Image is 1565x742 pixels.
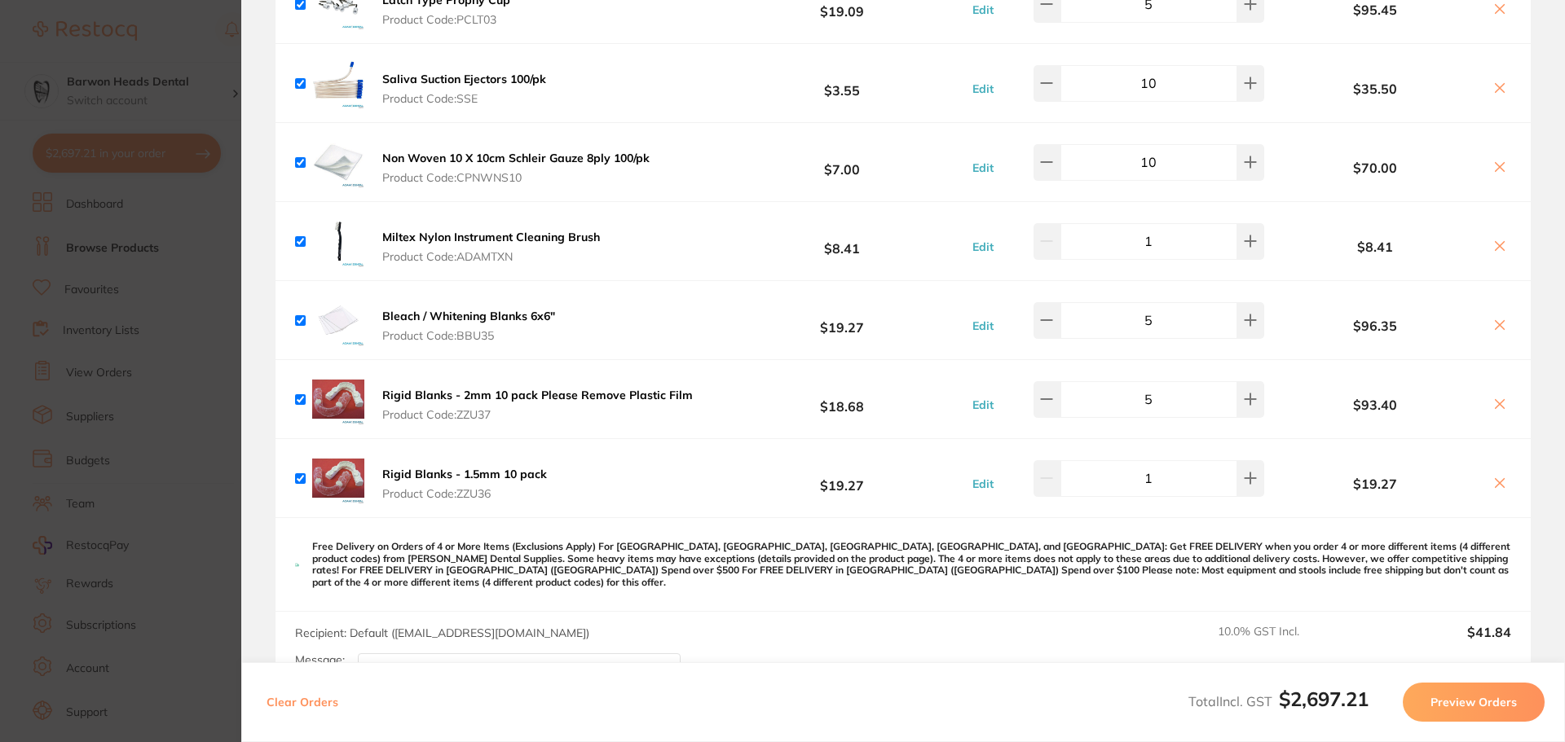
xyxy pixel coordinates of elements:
button: Saliva Suction Ejectors 100/pk Product Code:SSE [377,72,551,106]
b: $18.68 [721,384,963,415]
span: Total Incl. GST [1188,693,1369,709]
b: $19.27 [1268,476,1482,491]
span: Product Code: CPNWNS10 [382,171,650,184]
img: OTduYTZqMA [312,136,364,188]
b: $19.27 [721,463,963,494]
b: $95.45 [1268,2,1482,17]
b: $70.00 [1268,160,1482,175]
button: Edit [968,2,999,17]
b: $19.27 [721,305,963,336]
b: Saliva Suction Ejectors 100/pk [382,72,546,86]
button: Edit [968,239,999,254]
span: Product Code: ZZU36 [382,487,547,500]
span: Recipient: Default ( [EMAIL_ADDRESS][DOMAIN_NAME] ) [295,626,589,640]
b: Rigid Blanks - 2mm 10 pack Please Remove Plastic Film [382,388,693,402]
output: $41.84 [1371,625,1511,661]
span: Product Code: ADAMTXN [382,250,600,263]
button: Clear Orders [262,683,343,722]
b: Miltex Nylon Instrument Cleaning Brush [382,230,600,244]
b: Non Woven 10 X 10cm Schleir Gauze 8ply 100/pk [382,151,650,165]
img: djVlMGRzcQ [312,57,364,109]
label: Message: [295,653,345,667]
span: Product Code: ZZU37 [382,408,693,421]
button: Bleach / Whitening Blanks 6x6" Product Code:BBU35 [377,309,560,343]
img: NTFmMjV6cQ [312,373,364,425]
span: 10.0 % GST Incl. [1218,625,1358,661]
b: Bleach / Whitening Blanks 6x6" [382,309,555,323]
button: Edit [968,318,999,333]
img: dGJxZXl1aw [312,452,364,504]
img: YWxiNnFkOA [312,215,364,267]
b: $93.40 [1268,397,1482,412]
button: Edit [968,160,999,175]
b: $35.50 [1268,81,1482,96]
button: Edit [968,476,999,491]
button: Edit [968,81,999,96]
b: $7.00 [721,147,963,178]
button: Miltex Nylon Instrument Cleaning Brush Product Code:ADAMTXN [377,230,605,264]
button: Non Woven 10 X 10cm Schleir Gauze 8ply 100/pk Product Code:CPNWNS10 [377,151,655,185]
b: Rigid Blanks - 1.5mm 10 pack [382,467,547,481]
p: Free Delivery on Orders of 4 or More Items (Exclusions Apply) For [GEOGRAPHIC_DATA], [GEOGRAPHIC_... [312,541,1511,588]
b: $8.41 [721,226,963,257]
span: Product Code: PCLT03 [382,13,510,26]
b: $96.35 [1268,318,1482,333]
b: $3.55 [721,68,963,99]
button: Rigid Blanks - 2mm 10 pack Please Remove Plastic Film Product Code:ZZU37 [377,388,698,422]
button: Edit [968,397,999,412]
span: Product Code: SSE [382,92,546,105]
b: $8.41 [1268,239,1482,254]
button: Rigid Blanks - 1.5mm 10 pack Product Code:ZZU36 [377,467,552,501]
b: $2,697.21 [1279,687,1369,711]
button: Preview Orders [1403,683,1545,722]
img: MGNuazFmNA [312,294,364,346]
span: Product Code: BBU35 [382,329,555,342]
